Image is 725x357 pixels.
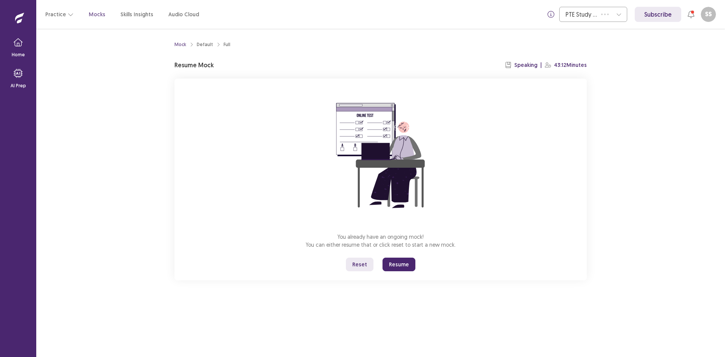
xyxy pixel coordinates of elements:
p: Home [12,51,25,58]
a: Mocks [89,11,105,19]
p: 43:12 Minutes [554,61,587,69]
a: Subscribe [635,7,681,22]
div: Default [197,41,213,48]
a: Skills Insights [120,11,153,19]
p: AI Prep [11,82,26,89]
button: Resume [383,258,415,271]
button: SS [701,7,716,22]
p: Speaking [514,61,537,69]
a: Audio Cloud [168,11,199,19]
p: | [540,61,542,69]
button: Reset [346,258,373,271]
button: info [544,8,558,21]
img: attend-mock [313,88,449,224]
a: Mock [174,41,186,48]
button: Practice [45,8,74,21]
p: You already have an ongoing mock! You can either resume that or click reset to start a new mock. [306,233,456,249]
div: PTE Study Centre [566,7,597,22]
nav: breadcrumb [174,41,230,48]
div: Full [224,41,230,48]
p: Resume Mock [174,60,214,70]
